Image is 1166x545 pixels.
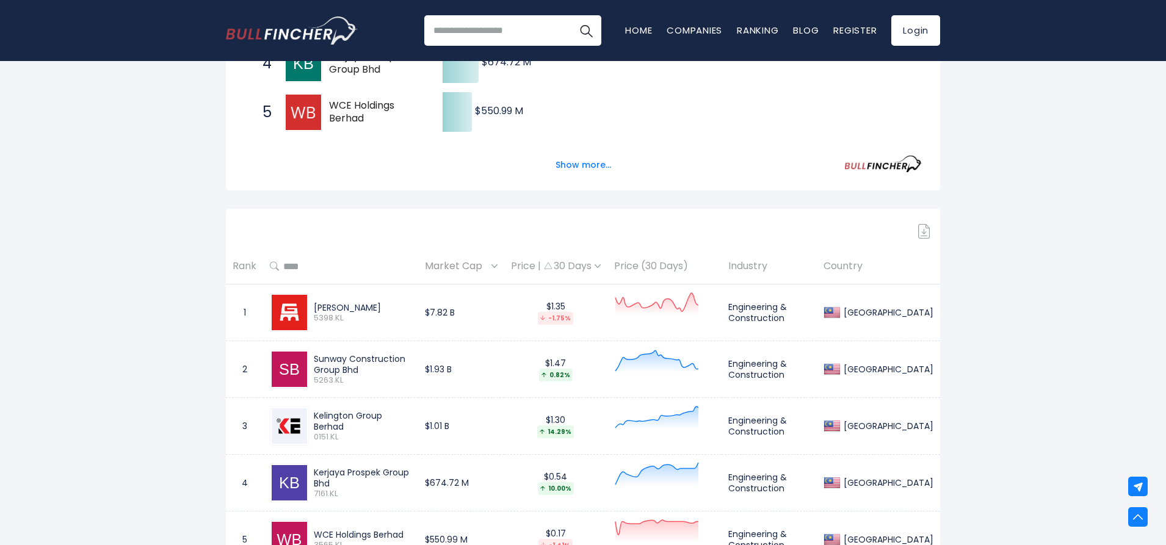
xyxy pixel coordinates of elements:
[841,364,933,375] div: [GEOGRAPHIC_DATA]
[722,284,817,341] td: Engineering & Construction
[314,529,411,540] div: WCE Holdings Berhad
[511,260,601,273] div: Price | 30 Days
[256,102,269,123] span: 5
[722,341,817,398] td: Engineering & Construction
[841,307,933,318] div: [GEOGRAPHIC_DATA]
[511,358,601,381] div: $1.47
[226,455,263,511] td: 4
[286,46,321,81] img: Kerjaya Prospek Group Bhd
[226,16,357,45] a: Go to homepage
[667,24,722,37] a: Companies
[625,24,652,37] a: Home
[425,257,488,276] span: Market Cap
[833,24,877,37] a: Register
[226,398,263,455] td: 3
[314,467,411,489] div: Kerjaya Prospek Group Bhd
[538,312,573,325] div: -1.75%
[475,104,523,118] text: $550.99 M
[272,408,307,444] img: 0151.KL.png
[256,53,269,74] span: 4
[539,369,573,381] div: 0.82%
[722,398,817,455] td: Engineering & Construction
[418,455,504,511] td: $674.72 M
[841,420,933,431] div: [GEOGRAPHIC_DATA]
[817,248,940,284] th: Country
[314,489,411,499] span: 7161.KL
[329,99,421,125] span: WCE Holdings Berhad
[272,295,307,330] img: 5398.KL.png
[226,16,358,45] img: Bullfincher logo
[511,301,601,325] div: $1.35
[314,410,411,432] div: Kelington Group Berhad
[737,24,778,37] a: Ranking
[841,477,933,488] div: [GEOGRAPHIC_DATA]
[329,51,421,76] span: Kerjaya Prospek Group Bhd
[226,248,263,284] th: Rank
[538,482,574,495] div: 10.00%
[286,95,321,130] img: WCE Holdings Berhad
[482,55,531,69] text: $674.72 M
[511,414,601,438] div: $1.30
[418,398,504,455] td: $1.01 B
[418,284,504,341] td: $7.82 B
[607,248,722,284] th: Price (30 Days)
[537,425,574,438] div: 14.29%
[722,455,817,511] td: Engineering & Construction
[314,313,411,323] span: 5398.KL
[511,471,601,495] div: $0.54
[841,534,933,545] div: [GEOGRAPHIC_DATA]
[226,341,263,398] td: 2
[722,248,817,284] th: Industry
[226,284,263,341] td: 1
[314,353,411,375] div: Sunway Construction Group Bhd
[891,15,940,46] a: Login
[314,302,411,313] div: [PERSON_NAME]
[793,24,819,37] a: Blog
[314,375,411,386] span: 5263.KL
[548,155,618,175] button: Show more...
[418,341,504,398] td: $1.93 B
[571,15,601,46] button: Search
[314,432,411,442] span: 0151.KL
